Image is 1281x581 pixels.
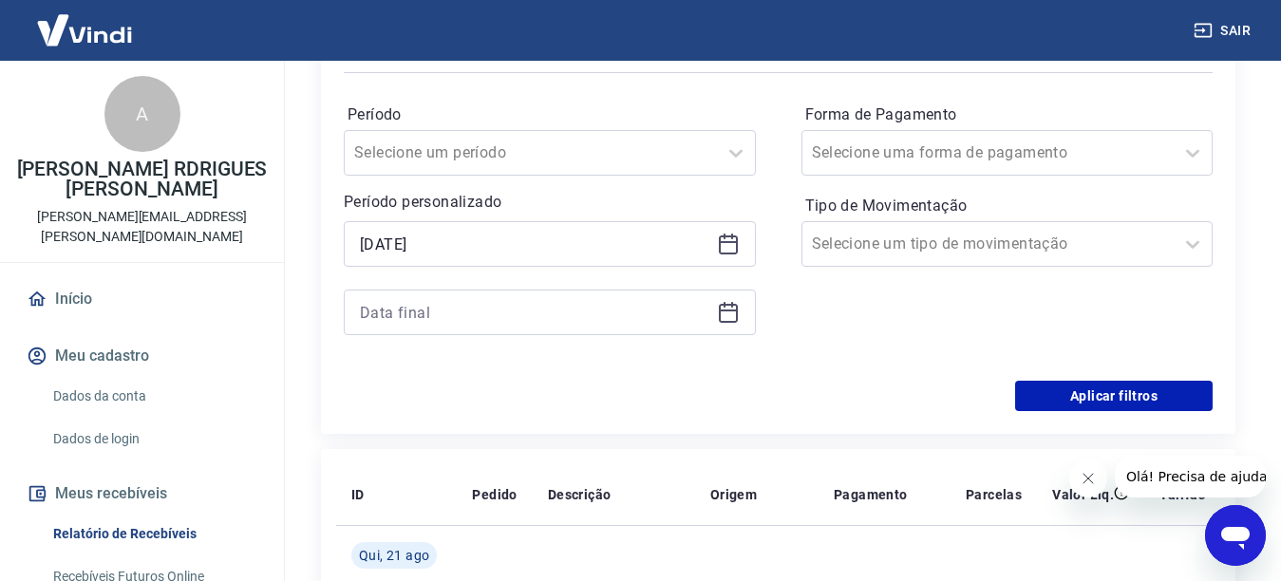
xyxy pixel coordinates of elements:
span: Olá! Precisa de ajuda? [11,13,160,28]
img: Vindi [23,1,146,59]
button: Aplicar filtros [1015,381,1213,411]
p: Pagamento [834,485,908,504]
p: Pedido [472,485,517,504]
a: Início [23,278,261,320]
p: ID [351,485,365,504]
label: Forma de Pagamento [805,103,1210,126]
button: Sair [1190,13,1258,48]
iframe: Botão para abrir a janela de mensagens [1205,505,1266,566]
p: Parcelas [966,485,1022,504]
input: Data inicial [360,230,709,258]
a: Dados de login [46,420,261,459]
p: Valor Líq. [1052,485,1114,504]
input: Data final [360,298,709,327]
div: A [104,76,180,152]
iframe: Mensagem da empresa [1115,456,1266,497]
button: Meu cadastro [23,335,261,377]
p: Período personalizado [344,191,756,214]
label: Tipo de Movimentação [805,195,1210,217]
button: Meus recebíveis [23,473,261,515]
iframe: Fechar mensagem [1069,459,1107,497]
p: [PERSON_NAME] RDRIGUES [PERSON_NAME] [15,159,269,199]
span: Qui, 21 ago [359,546,429,565]
a: Relatório de Recebíveis [46,515,261,553]
a: Dados da conta [46,377,261,416]
p: [PERSON_NAME][EMAIL_ADDRESS][PERSON_NAME][DOMAIN_NAME] [15,207,269,247]
label: Período [348,103,752,126]
p: Descrição [548,485,612,504]
p: Origem [710,485,757,504]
